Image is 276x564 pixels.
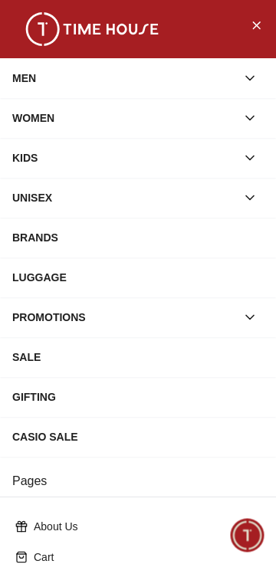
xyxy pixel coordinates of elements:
[12,383,264,411] div: GIFTING
[12,104,236,132] div: WOMEN
[12,144,236,172] div: KIDS
[12,184,236,211] div: UNISEX
[12,423,264,451] div: CASIO SALE
[34,519,255,534] p: About Us
[12,303,236,331] div: PROMOTIONS
[231,519,264,553] div: Chat Widget
[12,264,264,291] div: LUGGAGE
[12,64,236,92] div: MEN
[244,12,268,37] button: Close Menu
[12,224,264,251] div: BRANDS
[15,12,169,46] img: ...
[12,343,264,371] div: SALE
